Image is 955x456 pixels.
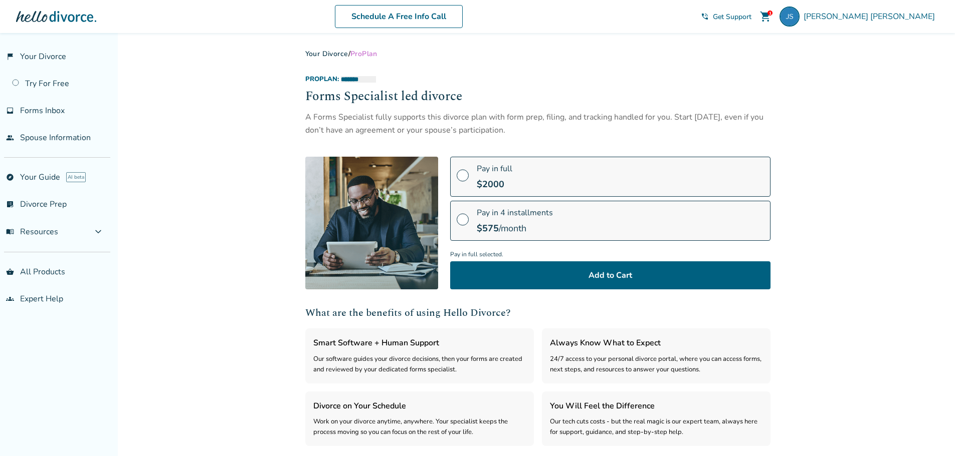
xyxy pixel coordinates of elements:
[6,228,14,236] span: menu_book
[20,105,65,116] span: Forms Inbox
[6,200,14,208] span: list_alt_check
[780,7,800,27] img: josephsoucy21@hotmail.com
[477,222,553,234] div: /month
[450,248,771,261] span: Pay in full selected.
[6,295,14,303] span: groups
[550,336,762,349] h3: Always Know What to Expect
[905,408,955,456] iframe: Chat Widget
[313,399,526,412] h3: Divorce on Your Schedule
[313,354,526,375] div: Our software guides your divorce decisions, then your forms are created and reviewed by your dedi...
[305,75,339,84] span: Pro Plan:
[305,111,771,137] div: A Forms Specialist fully supports this divorce plan with form prep, filing, and tracking handled ...
[768,11,773,16] div: 1
[804,11,939,22] span: [PERSON_NAME] [PERSON_NAME]
[92,226,104,238] span: expand_more
[6,107,14,115] span: inbox
[350,49,377,59] span: Pro Plan
[6,53,14,61] span: flag_2
[550,354,762,375] div: 24/7 access to your personal divorce portal, where you can access forms, next steps, and resource...
[477,207,553,218] span: Pay in 4 installments
[450,261,771,289] button: Add to Cart
[6,226,58,237] span: Resources
[305,157,438,289] img: [object Object]
[6,173,14,181] span: explore
[6,268,14,276] span: shopping_basket
[477,222,499,234] span: $ 575
[313,336,526,349] h3: Smart Software + Human Support
[305,305,771,320] h2: What are the benefits of using Hello Divorce?
[6,134,14,142] span: people
[550,399,762,412] h3: You Will Feel the Difference
[477,163,512,174] span: Pay in full
[701,12,751,22] a: phone_in_talkGet Support
[701,13,709,21] span: phone_in_talk
[305,49,348,59] a: Your Divorce
[305,88,771,107] h2: Forms Specialist led divorce
[305,49,771,59] div: /
[713,12,751,22] span: Get Support
[477,178,504,190] span: $ 2000
[759,11,772,23] span: shopping_cart
[66,172,86,182] span: AI beta
[313,416,526,438] div: Work on your divorce anytime, anywhere. Your specialist keeps the process moving so you can focus...
[550,416,762,438] div: Our tech cuts costs - but the real magic is our expert team, always here for support, guidance, a...
[335,5,463,28] a: Schedule A Free Info Call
